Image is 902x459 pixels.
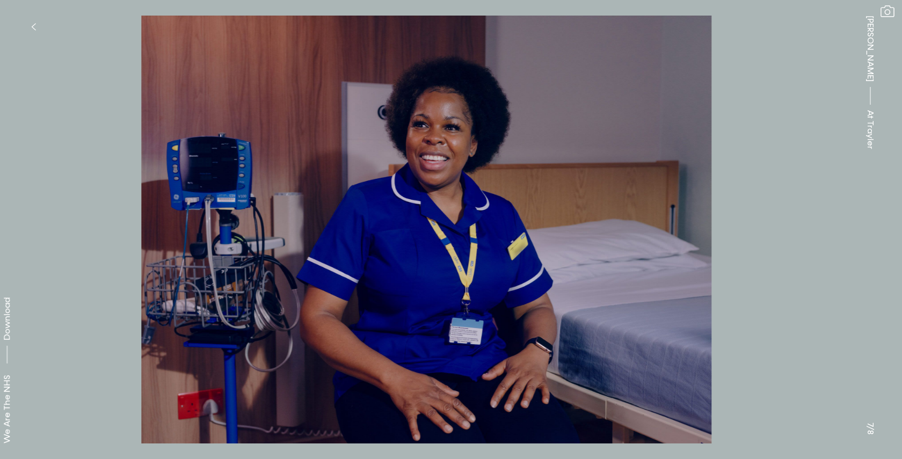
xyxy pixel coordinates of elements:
[1,297,13,369] button: Download asset
[2,297,12,340] span: Download
[864,110,877,149] span: At Trayler
[1,375,13,443] div: We Are The NHS
[864,16,877,82] a: [PERSON_NAME]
